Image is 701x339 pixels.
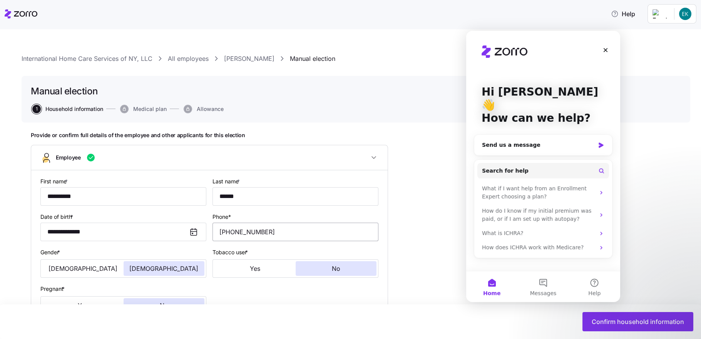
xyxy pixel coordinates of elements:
[212,248,249,257] label: Tobacco user
[120,105,167,113] button: Medical plan
[168,54,209,64] a: All employees
[290,54,335,64] a: Manual election
[40,285,66,293] label: Pregnant
[212,177,241,186] label: Last name
[466,31,620,302] iframe: Intercom live chat
[224,54,274,64] a: [PERSON_NAME]
[40,177,69,186] label: First name
[32,105,41,113] span: 1
[22,54,152,64] a: International Home Care Services of NY, LLC
[605,6,641,22] button: Help
[49,265,117,272] span: [DEMOGRAPHIC_DATA]
[31,132,388,139] h1: Provide or confirm full details of the employee and other applicants for this election
[160,302,168,309] span: No
[31,105,103,113] a: 1Household information
[212,223,378,241] input: Phone
[652,9,668,18] img: Employer logo
[133,106,167,112] span: Medical plan
[32,105,103,113] button: 1Household information
[184,105,224,113] button: Allowance
[679,8,691,20] img: 127bd6f3281f7017c0d5d6aadb73840c
[31,85,98,97] h1: Manual election
[582,312,693,331] button: Confirm household information
[40,248,62,257] label: Gender
[592,317,684,326] span: Confirm household information
[45,106,103,112] span: Household information
[129,265,198,272] span: [DEMOGRAPHIC_DATA]
[611,9,635,18] span: Help
[212,213,231,221] label: Phone*
[197,106,224,112] span: Allowance
[31,145,388,170] button: Employee
[40,213,75,221] label: Date of birth
[250,265,260,272] span: Yes
[56,154,81,161] span: Employee
[332,265,340,272] span: No
[78,302,88,309] span: Yes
